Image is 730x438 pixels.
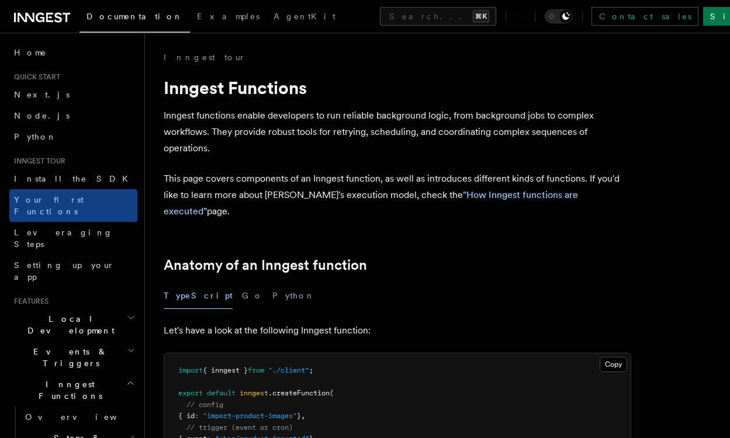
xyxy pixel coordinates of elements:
[9,346,127,369] span: Events & Triggers
[178,366,203,374] span: import
[330,389,334,397] span: (
[14,174,135,183] span: Install the SDK
[195,412,199,420] span: :
[248,366,264,374] span: from
[9,297,49,306] span: Features
[267,4,342,32] a: AgentKit
[164,322,631,339] p: Let's have a look at the following Inngest function:
[600,357,627,372] button: Copy
[9,255,137,287] a: Setting up your app
[380,7,496,26] button: Search...⌘K
[190,4,267,32] a: Examples
[14,132,57,141] span: Python
[14,195,84,216] span: Your first Functions
[297,412,301,420] span: }
[9,42,137,63] a: Home
[164,257,367,273] a: Anatomy of an Inngest function
[186,423,293,432] span: // trigger (event or cron)
[14,47,47,58] span: Home
[197,12,260,21] span: Examples
[14,260,115,281] span: Setting up your app
[207,389,236,397] span: default
[272,283,315,309] button: Python
[268,366,309,374] span: "./client"
[9,378,126,402] span: Inngest Functions
[9,222,137,255] a: Leveraging Steps
[14,111,70,120] span: Node.js
[242,283,263,309] button: Go
[164,283,233,309] button: TypeScript
[268,389,330,397] span: .createFunction
[473,11,489,22] kbd: ⌘K
[164,107,631,157] p: Inngest functions enable developers to run reliable background logic, from background jobs to com...
[9,72,60,82] span: Quick start
[203,366,248,374] span: { inngest }
[9,313,127,336] span: Local Development
[9,341,137,374] button: Events & Triggers
[309,366,313,374] span: ;
[9,308,137,341] button: Local Development
[9,105,137,126] a: Node.js
[240,389,268,397] span: inngest
[591,7,698,26] a: Contact sales
[9,126,137,147] a: Python
[25,412,146,422] span: Overview
[79,4,190,33] a: Documentation
[301,412,305,420] span: ,
[178,412,195,420] span: { id
[87,12,183,21] span: Documentation
[9,189,137,222] a: Your first Functions
[9,157,65,166] span: Inngest tour
[274,12,335,21] span: AgentKit
[14,228,113,249] span: Leveraging Steps
[164,171,631,220] p: This page covers components of an Inngest function, as well as introduces different kinds of func...
[545,9,573,23] button: Toggle dark mode
[9,374,137,406] button: Inngest Functions
[186,401,223,409] span: // config
[9,84,137,105] a: Next.js
[9,168,137,189] a: Install the SDK
[20,406,137,427] a: Overview
[178,389,203,397] span: export
[14,90,70,99] span: Next.js
[203,412,297,420] span: "import-product-images"
[164,77,631,98] h1: Inngest Functions
[164,51,245,63] a: Inngest tour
